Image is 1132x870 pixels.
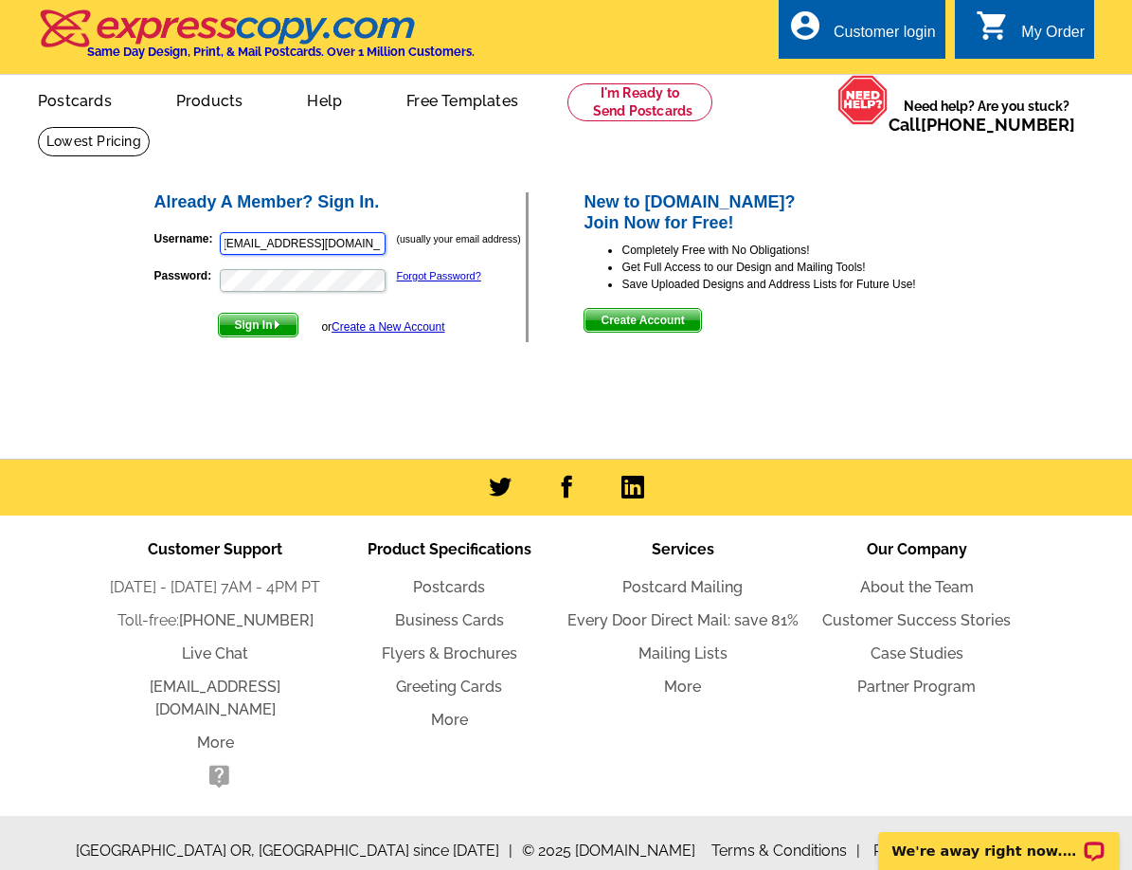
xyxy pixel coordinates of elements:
a: About the Team [860,578,974,596]
iframe: LiveChat chat widget [866,810,1132,870]
li: Completely Free with No Obligations! [621,242,980,259]
a: Partner Program [857,678,976,696]
a: account_circle Customer login [788,21,936,45]
span: Call [889,115,1075,135]
label: Password: [154,267,218,284]
i: account_circle [788,9,822,43]
span: Create Account [584,309,700,332]
a: Business Cards [395,611,504,629]
small: (usually your email address) [397,233,521,245]
a: Help [277,77,372,121]
a: [EMAIL_ADDRESS][DOMAIN_NAME] [150,678,280,718]
i: shopping_cart [976,9,1010,43]
a: Same Day Design, Print, & Mail Postcards. Over 1 Million Customers. [38,23,475,59]
span: © 2025 [DOMAIN_NAME] [522,840,695,862]
div: or [321,318,444,335]
a: Flyers & Brochures [382,644,517,662]
span: Services [652,540,714,558]
a: Postcards [413,578,485,596]
h4: Same Day Design, Print, & Mail Postcards. Over 1 Million Customers. [87,45,475,59]
span: Product Specifications [368,540,531,558]
a: Greeting Cards [396,678,502,696]
button: Create Account [584,308,701,333]
a: [PHONE_NUMBER] [921,115,1075,135]
a: More [431,711,468,729]
button: Sign In [218,313,298,337]
span: Our Company [867,540,967,558]
a: Free Templates [376,77,548,121]
div: My Order [1021,24,1085,50]
a: Create a New Account [332,320,444,334]
a: [PHONE_NUMBER] [179,611,314,629]
li: Get Full Access to our Design and Mailing Tools! [621,259,980,276]
li: Save Uploaded Designs and Address Lists for Future Use! [621,276,980,293]
span: [GEOGRAPHIC_DATA] OR, [GEOGRAPHIC_DATA] since [DATE] [76,840,512,862]
img: button-next-arrow-white.png [273,320,281,329]
a: Postcard Mailing [622,578,743,596]
a: Terms & Conditions [711,842,860,860]
a: Postcards [8,77,142,121]
a: Customer Success Stories [822,611,1011,629]
h2: Already A Member? Sign In. [154,192,527,213]
a: Forgot Password? [397,270,481,281]
a: More [197,734,234,752]
a: Live Chat [182,644,248,662]
a: shopping_cart My Order [976,21,1085,45]
li: Toll-free: [99,609,332,632]
a: More [664,678,701,696]
div: Customer login [834,24,936,50]
img: help [837,75,889,125]
span: Customer Support [148,540,282,558]
label: Username: [154,230,218,247]
a: Products [146,77,274,121]
h2: New to [DOMAIN_NAME]? Join Now for Free! [584,192,980,233]
a: Every Door Direct Mail: save 81% [567,611,799,629]
a: Mailing Lists [638,644,728,662]
a: Case Studies [871,644,963,662]
span: Need help? Are you stuck? [889,97,1085,135]
li: [DATE] - [DATE] 7AM - 4PM PT [99,576,332,599]
span: Sign In [219,314,297,336]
